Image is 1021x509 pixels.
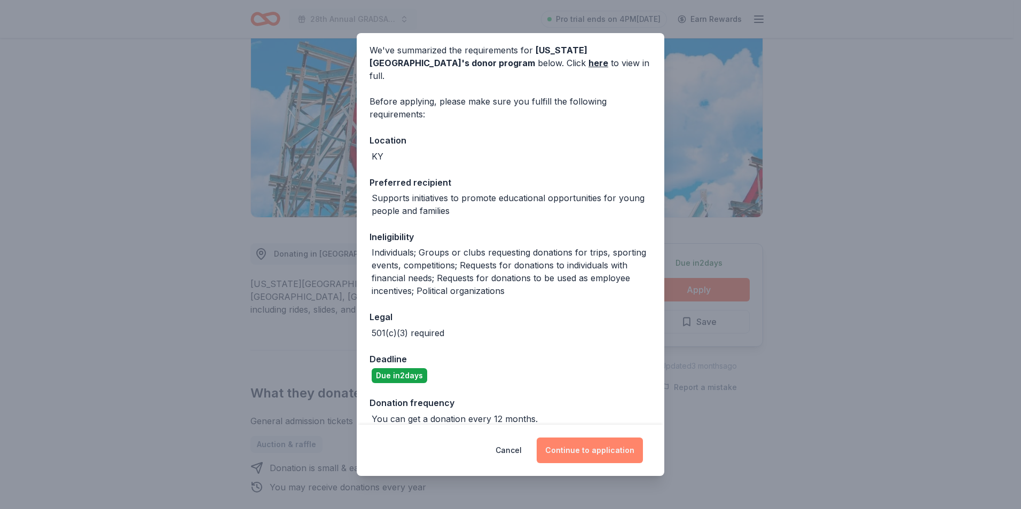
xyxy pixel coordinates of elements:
[372,412,538,425] div: You can get a donation every 12 months.
[372,368,427,383] div: Due in 2 days
[372,150,383,163] div: KY
[370,396,651,410] div: Donation frequency
[370,230,651,244] div: Ineligibility
[370,310,651,324] div: Legal
[496,438,522,463] button: Cancel
[372,192,651,217] div: Supports initiatives to promote educational opportunities for young people and families
[588,57,608,69] a: here
[370,176,651,189] div: Preferred recipient
[370,352,651,366] div: Deadline
[370,95,651,121] div: Before applying, please make sure you fulfill the following requirements:
[372,327,444,339] div: 501(c)(3) required
[370,133,651,147] div: Location
[370,44,651,82] div: We've summarized the requirements for below. Click to view in full.
[537,438,643,463] button: Continue to application
[372,246,651,297] div: Individuals; Groups or clubs requesting donations for trips, sporting events, competitions; Reque...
